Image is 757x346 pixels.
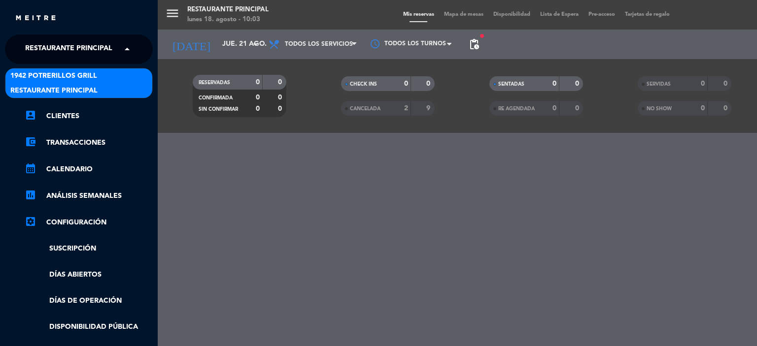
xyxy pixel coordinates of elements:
[25,110,153,122] a: account_boxClientes
[25,162,36,174] i: calendar_month
[25,321,153,333] a: Disponibilidad pública
[479,33,485,39] span: fiber_manual_record
[25,39,112,60] span: Restaurante Principal
[25,136,36,148] i: account_balance_wallet
[25,295,153,307] a: Días de Operación
[25,137,153,149] a: account_balance_walletTransacciones
[468,38,480,50] span: pending_actions
[10,85,98,96] span: Restaurante Principal
[25,109,36,121] i: account_box
[25,216,36,227] i: settings_applications
[25,269,153,281] a: Días abiertos
[25,217,153,228] a: Configuración
[25,163,153,175] a: calendar_monthCalendario
[25,189,36,201] i: assessment
[15,15,57,22] img: MEITRE
[10,70,97,82] span: 1942 Potrerillos Grill
[25,243,153,254] a: Suscripción
[25,190,153,202] a: assessmentANÁLISIS SEMANALES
